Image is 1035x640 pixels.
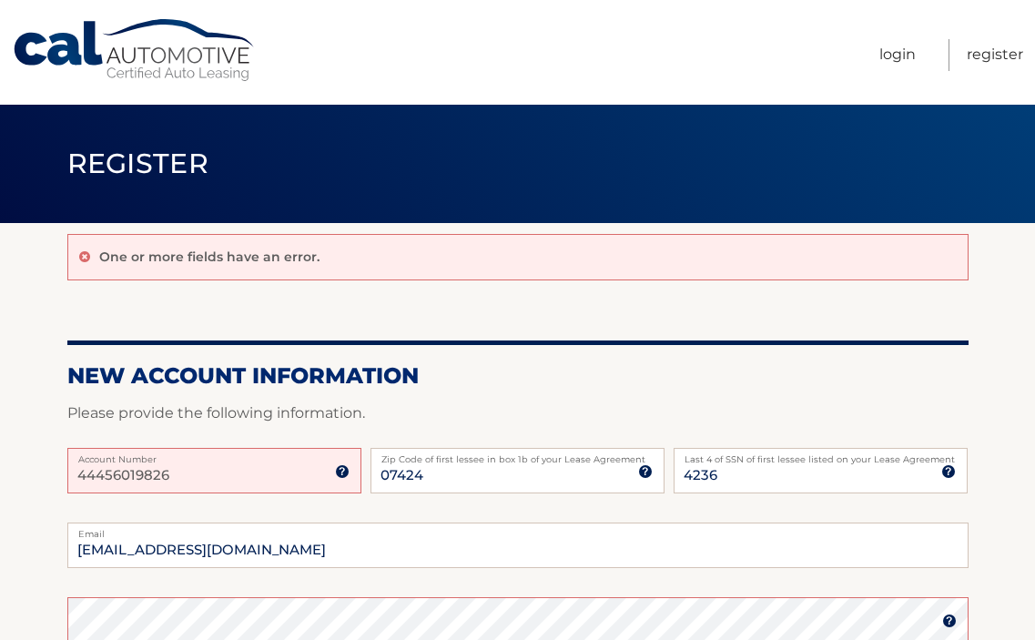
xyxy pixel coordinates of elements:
a: Login [879,39,916,71]
label: Account Number [67,448,361,462]
p: Please provide the following information. [67,401,969,426]
a: Cal Automotive [12,18,258,83]
p: One or more fields have an error. [99,249,320,265]
input: Zip Code [370,448,665,493]
input: SSN or EIN (last 4 digits only) [674,448,968,493]
input: Email [67,523,969,568]
input: Account Number [67,448,361,493]
label: Zip Code of first lessee in box 1b of your Lease Agreement [370,448,665,462]
img: tooltip.svg [335,464,350,479]
label: Last 4 of SSN of first lessee listed on your Lease Agreement [674,448,968,462]
img: tooltip.svg [638,464,653,479]
a: Register [967,39,1023,71]
span: Register [67,147,209,180]
img: tooltip.svg [941,464,956,479]
img: tooltip.svg [942,614,957,628]
h2: New Account Information [67,362,969,390]
label: Email [67,523,969,537]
